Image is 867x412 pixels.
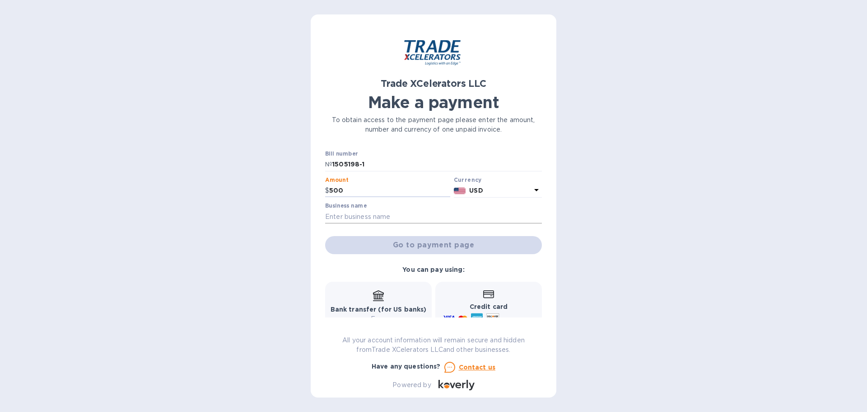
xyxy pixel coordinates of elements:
p: To obtain access to the payment page please enter the amount, number and currency of one unpaid i... [325,115,542,134]
p: Free [331,314,427,324]
p: $ [325,186,329,195]
p: Powered by [392,380,431,390]
label: Amount [325,177,348,183]
b: USD [469,187,483,194]
label: Business name [325,204,367,209]
input: 0.00 [329,184,450,198]
span: and more... [503,316,536,322]
input: Enter bill number [332,158,542,171]
input: Enter business name [325,210,542,223]
b: Trade XCelerators LLC [381,78,486,89]
b: Bank transfer (for US banks) [331,306,427,313]
p: All your account information will remain secure and hidden from Trade XCelerators LLC and other b... [325,336,542,355]
b: Credit card [470,303,508,310]
label: Bill number [325,152,358,157]
img: USD [454,188,466,194]
p: № [325,160,332,169]
h1: Make a payment [325,93,542,112]
b: Have any questions? [372,363,441,370]
b: Currency [454,176,482,183]
u: Contact us [459,364,496,371]
b: You can pay using: [402,266,464,273]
